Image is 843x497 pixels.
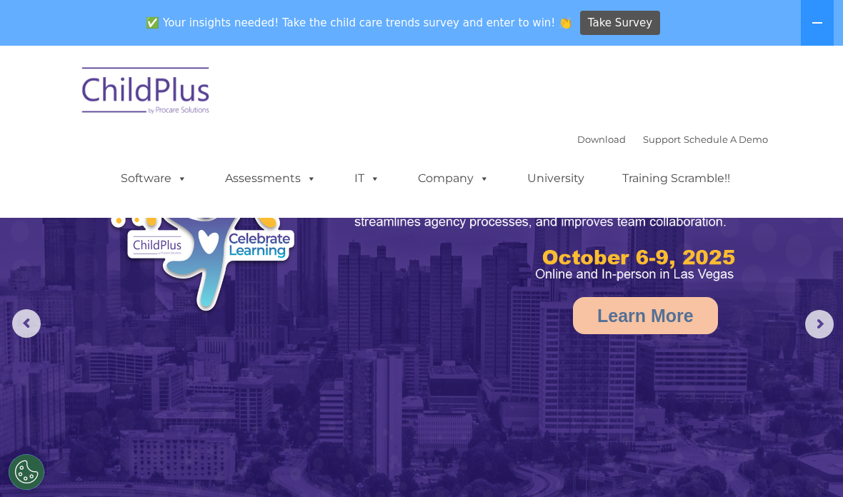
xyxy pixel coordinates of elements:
a: Assessments [211,164,331,193]
a: IT [340,164,394,193]
img: ChildPlus by Procare Solutions [75,57,218,129]
button: Cookies Settings [9,454,44,490]
a: Support [643,134,681,145]
span: Take Survey [588,11,652,36]
a: Software [106,164,201,193]
a: University [513,164,599,193]
a: Download [577,134,626,145]
font: | [577,134,768,145]
a: Take Survey [580,11,661,36]
a: Learn More [573,297,718,334]
a: Schedule A Demo [684,134,768,145]
a: Training Scramble!! [608,164,744,193]
span: ✅ Your insights needed! Take the child care trends survey and enter to win! 👏 [141,9,578,37]
a: Company [404,164,504,193]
